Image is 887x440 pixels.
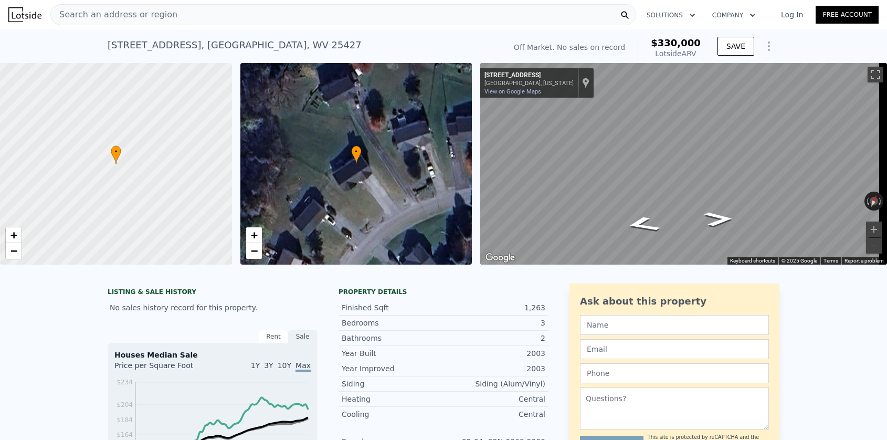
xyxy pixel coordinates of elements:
[868,67,883,82] button: Toggle fullscreen view
[483,251,518,265] a: Open this area in Google Maps (opens a new window)
[51,8,177,21] span: Search an address or region
[866,222,882,237] button: Zoom in
[10,244,17,257] span: −
[816,6,879,24] a: Free Account
[10,228,17,242] span: +
[251,361,260,370] span: 1Y
[443,379,545,389] div: Siding (Alum/Vinyl)
[339,288,548,296] div: Property details
[246,243,262,259] a: Zoom out
[443,363,545,374] div: 2003
[114,350,311,360] div: Houses Median Sale
[246,227,262,243] a: Zoom in
[117,379,133,386] tspan: $234
[278,361,291,370] span: 10Y
[108,298,318,317] div: No sales history record for this property.
[580,294,769,309] div: Ask about this property
[717,37,754,56] button: SAVE
[484,71,574,80] div: [STREET_ADDRESS]
[443,348,545,359] div: 2003
[514,42,625,53] div: Off Market. No sales on record
[651,37,701,48] span: $330,000
[6,243,22,259] a: Zoom out
[443,409,545,420] div: Central
[483,251,518,265] img: Google
[480,63,887,265] div: Map
[250,228,257,242] span: +
[704,6,764,25] button: Company
[250,244,257,257] span: −
[730,257,775,265] button: Keyboard shortcuts
[823,258,838,264] a: Terms (opens in new tab)
[768,9,816,20] a: Log In
[782,258,817,264] span: © 2025 Google
[8,7,41,22] img: Lotside
[480,63,887,265] div: Street View
[351,145,362,164] div: •
[443,394,545,404] div: Central
[264,361,273,370] span: 3Y
[342,363,443,374] div: Year Improved
[866,238,882,254] button: Zoom out
[580,315,769,335] input: Name
[342,394,443,404] div: Heating
[844,258,884,264] a: Report a problem
[443,318,545,328] div: 3
[117,431,133,438] tspan: $164
[692,208,746,230] path: Go Northeast, Pacific Blvd
[342,302,443,313] div: Finished Sqft
[342,348,443,359] div: Year Built
[295,361,311,372] span: Max
[638,6,704,25] button: Solutions
[878,192,884,211] button: Rotate clockwise
[484,80,574,87] div: [GEOGRAPHIC_DATA], [US_STATE]
[342,379,443,389] div: Siding
[580,339,769,359] input: Email
[111,147,121,156] span: •
[117,401,133,408] tspan: $204
[758,36,779,57] button: Show Options
[288,330,318,343] div: Sale
[342,409,443,420] div: Cooling
[610,213,674,236] path: Go Southwest, Pacific Blvd
[651,48,701,59] div: Lotside ARV
[580,363,769,383] input: Phone
[342,318,443,328] div: Bedrooms
[117,416,133,424] tspan: $184
[108,288,318,298] div: LISTING & SALE HISTORY
[443,333,545,343] div: 2
[443,302,545,313] div: 1,263
[114,360,213,377] div: Price per Square Foot
[484,88,541,95] a: View on Google Maps
[259,330,288,343] div: Rent
[867,191,882,212] button: Reset the view
[351,147,362,156] span: •
[864,192,870,211] button: Rotate counterclockwise
[6,227,22,243] a: Zoom in
[111,145,121,164] div: •
[342,333,443,343] div: Bathrooms
[582,77,589,89] a: Show location on map
[108,38,362,53] div: [STREET_ADDRESS] , [GEOGRAPHIC_DATA] , WV 25427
